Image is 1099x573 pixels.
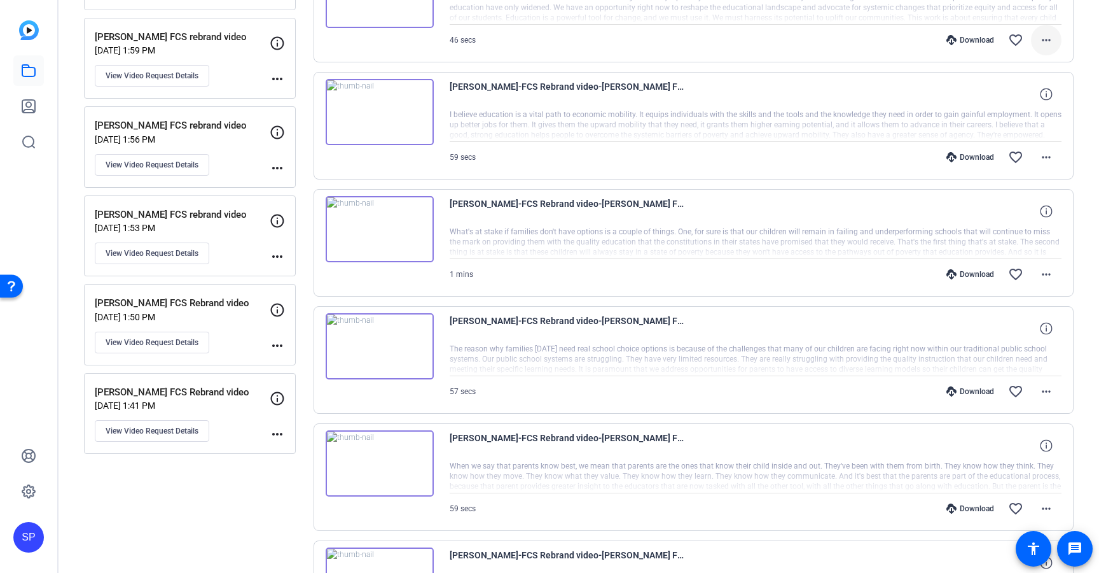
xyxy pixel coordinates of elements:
[326,196,434,262] img: thumb-nail
[450,196,685,227] span: [PERSON_NAME]-FCS Rebrand video-[PERSON_NAME] FCS rebrand video-1754684444613-webcam
[450,79,685,110] span: [PERSON_NAME]-FCS Rebrand video-[PERSON_NAME] FCS rebrand video-1754685011959-webcam
[1039,384,1054,399] mat-icon: more_horiz
[270,160,285,176] mat-icon: more_horiz
[1008,501,1023,516] mat-icon: favorite_border
[940,35,1000,45] div: Download
[450,504,476,513] span: 59 secs
[95,312,270,322] p: [DATE] 1:50 PM
[1039,150,1054,165] mat-icon: more_horiz
[450,313,685,344] span: [PERSON_NAME]-FCS Rebrand video-[PERSON_NAME] FCS rebrand video-1754684203756-webcam
[95,118,270,133] p: [PERSON_NAME] FCS rebrand video
[95,208,270,222] p: [PERSON_NAME] FCS rebrand video
[95,45,270,55] p: [DATE] 1:59 PM
[13,522,44,553] div: SP
[1008,267,1023,282] mat-icon: favorite_border
[95,30,270,45] p: [PERSON_NAME] FCS rebrand video
[326,79,434,145] img: thumb-nail
[106,160,198,170] span: View Video Request Details
[1039,267,1054,282] mat-icon: more_horiz
[106,337,198,348] span: View Video Request Details
[450,387,476,396] span: 57 secs
[940,269,1000,279] div: Download
[95,400,270,411] p: [DATE] 1:41 PM
[270,71,285,87] mat-icon: more_horiz
[1008,384,1023,399] mat-icon: favorite_border
[450,430,685,461] span: [PERSON_NAME]-FCS Rebrand video-[PERSON_NAME] FCS rebrand video-1754683548957-webcam
[95,134,270,145] p: [DATE] 1:56 PM
[106,426,198,436] span: View Video Request Details
[95,385,270,400] p: [PERSON_NAME] FCS Rebrand video
[106,248,198,258] span: View Video Request Details
[1026,541,1041,556] mat-icon: accessibility
[95,243,209,264] button: View Video Request Details
[940,504,1000,514] div: Download
[326,313,434,379] img: thumb-nail
[450,36,476,45] span: 46 secs
[270,249,285,264] mat-icon: more_horiz
[270,338,285,353] mat-icon: more_horiz
[940,386,1000,397] div: Download
[326,430,434,497] img: thumb-nail
[1008,150,1023,165] mat-icon: favorite_border
[1039,32,1054,48] mat-icon: more_horiz
[1067,541,1082,556] mat-icon: message
[95,65,209,87] button: View Video Request Details
[95,332,209,353] button: View Video Request Details
[95,154,209,176] button: View Video Request Details
[1008,32,1023,48] mat-icon: favorite_border
[450,153,476,162] span: 59 secs
[95,296,270,311] p: [PERSON_NAME] FCS Rebrand video
[270,427,285,442] mat-icon: more_horiz
[450,270,473,279] span: 1 mins
[95,420,209,442] button: View Video Request Details
[1039,501,1054,516] mat-icon: more_horiz
[106,71,198,81] span: View Video Request Details
[940,152,1000,162] div: Download
[19,20,39,40] img: blue-gradient.svg
[95,223,270,233] p: [DATE] 1:53 PM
